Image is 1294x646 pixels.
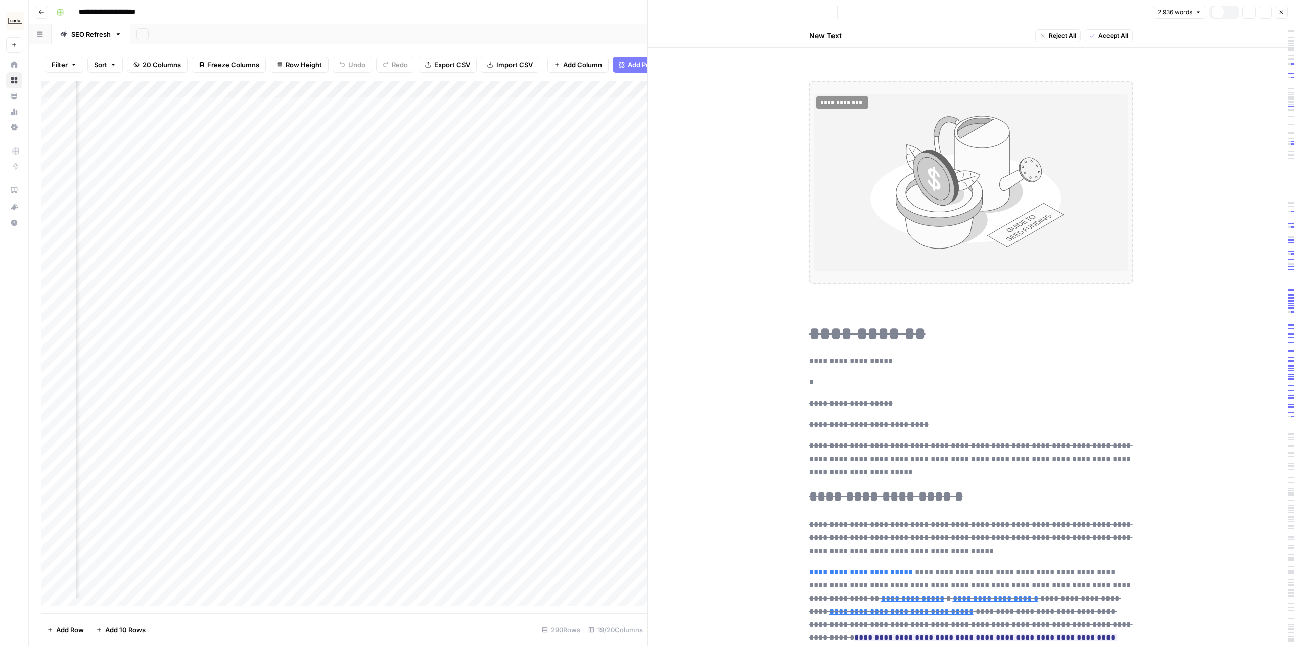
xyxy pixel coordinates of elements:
[71,29,111,39] div: SEO Refresh
[1035,29,1081,42] button: Reject All
[6,12,24,30] img: Carta Logo
[6,215,22,231] button: Help + Support
[613,57,689,73] button: Add Power Agent
[333,57,372,73] button: Undo
[547,57,609,73] button: Add Column
[56,625,84,635] span: Add Row
[6,8,22,33] button: Workspace: Carta
[90,622,152,638] button: Add 10 Rows
[6,104,22,120] a: Usage
[563,60,602,70] span: Add Column
[392,60,408,70] span: Redo
[376,57,414,73] button: Redo
[41,622,90,638] button: Add Row
[270,57,329,73] button: Row Height
[105,625,146,635] span: Add 10 Rows
[809,31,842,41] h2: New Text
[127,57,188,73] button: 20 Columns
[6,57,22,73] a: Home
[6,198,22,215] button: What's new?
[419,57,477,73] button: Export CSV
[1153,6,1206,19] button: 2.936 words
[192,57,266,73] button: Freeze Columns
[434,60,470,70] span: Export CSV
[52,60,68,70] span: Filter
[1158,8,1192,17] span: 2.936 words
[94,60,107,70] span: Sort
[6,182,22,198] a: AirOps Academy
[143,60,181,70] span: 20 Columns
[7,199,22,214] div: What's new?
[1049,31,1076,40] span: Reject All
[45,57,83,73] button: Filter
[286,60,322,70] span: Row Height
[6,119,22,135] a: Settings
[6,72,22,88] a: Browse
[1098,31,1128,40] span: Accept All
[538,622,584,638] div: 290 Rows
[1085,29,1133,42] button: Accept All
[481,57,539,73] button: Import CSV
[348,60,365,70] span: Undo
[584,622,647,638] div: 19/20 Columns
[496,60,533,70] span: Import CSV
[87,57,123,73] button: Sort
[207,60,259,70] span: Freeze Columns
[628,60,683,70] span: Add Power Agent
[6,88,22,104] a: Your Data
[52,24,130,44] a: SEO Refresh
